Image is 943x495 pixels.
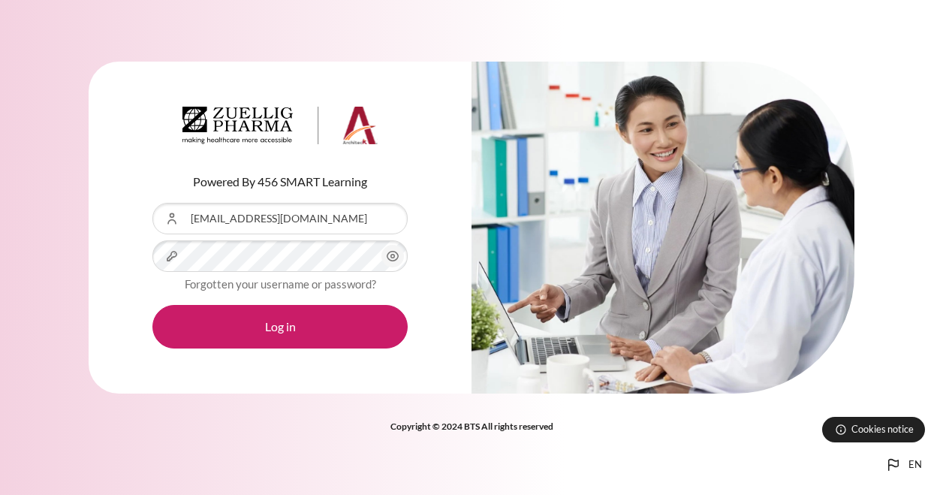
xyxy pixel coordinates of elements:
button: Languages [878,450,928,480]
img: Architeck [182,107,378,144]
a: Forgotten your username or password? [185,277,376,291]
span: Cookies notice [851,422,914,436]
span: en [908,457,922,472]
button: Log in [152,305,408,349]
a: Architeck [182,107,378,150]
strong: Copyright © 2024 BTS All rights reserved [390,421,553,432]
button: Cookies notice [822,417,925,442]
p: Powered By 456 SMART Learning [152,173,408,191]
input: Username or Email Address [152,203,408,234]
